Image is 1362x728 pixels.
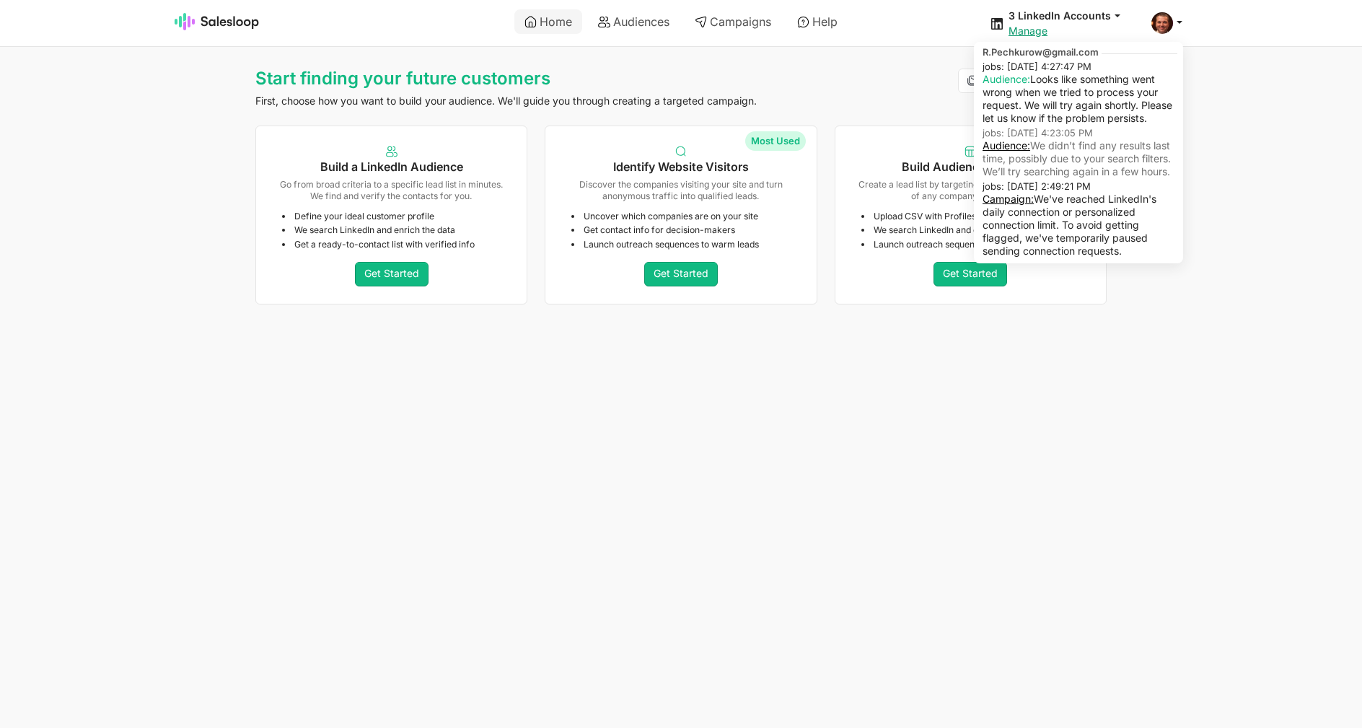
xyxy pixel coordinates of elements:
[282,211,506,222] li: Define your ideal customer profile
[983,193,1174,258] p: We've reached LinkedIn's daily connection or personalized connection limit. To avoid getting flag...
[983,193,1034,205] a: Campaign:
[571,211,796,222] li: Uncover which companies are on your site
[861,239,1086,250] li: Launch outreach sequences to warm leads
[745,131,806,151] span: Most Used
[588,9,680,34] a: Audiences
[1009,9,1134,22] button: 3 LinkedIn Accounts
[571,239,796,250] li: Launch outreach sequences to warm leads
[861,211,1086,222] li: Upload CSV with Profiles or Company List
[355,262,429,286] a: Get Started
[685,9,781,34] a: Campaigns
[856,160,1086,174] h5: Build Audience with CSV
[566,160,796,174] h5: Identify Website Visitors
[1007,127,1093,139] span: [DATE] 4:23:05 PM
[856,179,1086,201] p: Create a lead list by targeting the professional network of any company on LinkedIn.
[276,179,506,201] p: Go from broad criteria to a specific lead list in minutes. We find and verify the contacts for you.
[983,73,1174,125] p: Looks like something went wrong when we tried to process your request. We will try again shortly....
[282,224,506,236] li: We search LinkedIn and enrich the data
[983,180,1004,192] small: jobs:
[276,160,506,174] h5: Build a LinkedIn Audience
[861,224,1086,236] li: We search LinkedIn and enrich the data
[983,61,1004,72] small: jobs:
[983,139,1174,178] p: We didn’t find any results last time, possibly due to your search filters. We’ll try searching ag...
[282,239,506,250] li: Get a ready-to-contact list with verified info
[983,139,1030,152] a: Audience:
[255,69,817,89] h1: Start finding your future customers
[514,9,582,34] a: Home
[1007,61,1091,72] span: [DATE] 4:27:47 PM
[933,262,1007,286] a: Get Started
[958,69,1107,93] a: View Active Campaigns
[175,13,260,30] img: Salesloop
[255,95,817,108] p: First, choose how you want to build your audience. We'll guide you through creating a targeted ca...
[1007,180,1091,192] span: [DATE] 2:49:21 PM
[983,73,1030,85] a: Audience:
[787,9,848,34] a: Help
[1009,25,1047,37] a: Manage
[644,262,718,286] a: Get Started
[571,224,796,236] li: Get contact info for decision-makers
[983,127,1004,139] small: jobs:
[566,179,796,201] p: Discover the companies visiting your site and turn anonymous traffic into qualified leads.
